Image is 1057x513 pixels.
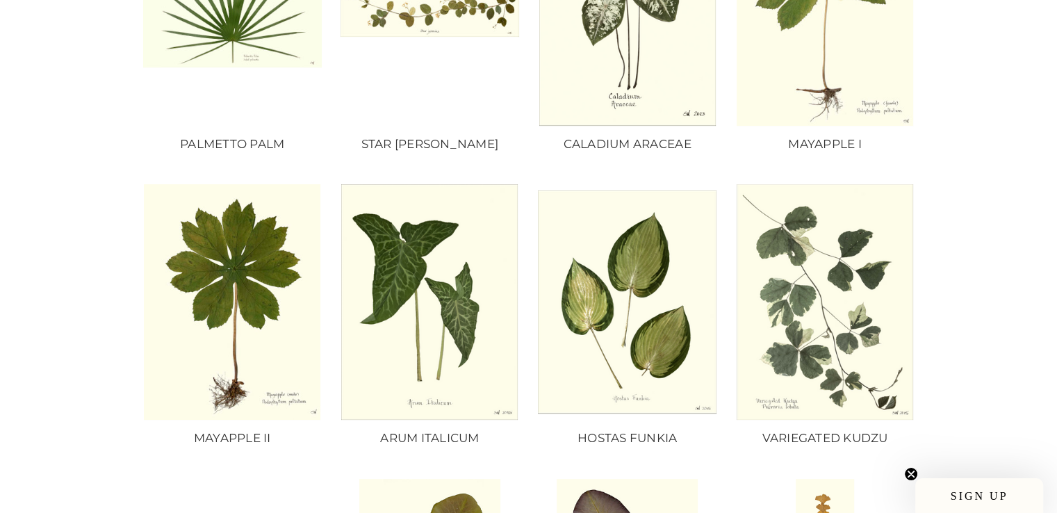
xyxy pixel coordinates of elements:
[538,190,716,414] img: Unframed
[141,430,324,448] a: MAYAPPLE II, Price range from $10.00 to $235.00
[341,184,519,420] a: ARUM ITALICUM, Price range from $10.00 to $235.00
[538,184,716,420] a: HOSTAS FUNKIA, Price range from $10.00 to $235.00
[338,136,521,154] a: STAR JASMINE II, Price range from $52.00 to $195.00
[536,136,719,154] a: CALADIUM ARACEAE, Price range from $10.00 to $235.00
[141,136,324,154] a: PALMETTO PALM, Price range from $10.00 to $235.00
[143,184,322,420] a: MAYAPPLE II, Price range from $10.00 to $235.00
[536,430,719,448] a: HOSTAS FUNKIA, Price range from $10.00 to $235.00
[733,136,916,154] a: MAYAPPLE I, Price range from $10.00 to $235.00
[735,184,914,420] img: Unframed
[735,184,914,420] a: VARIEGATED KUDZU, Price range from $10.00 to $235.00
[904,467,918,481] button: Close teaser
[143,184,322,420] img: Unframed
[733,430,916,448] a: VARIEGATED KUDZU, Price range from $10.00 to $235.00
[915,478,1043,513] div: SIGN UPClose teaser
[951,490,1008,502] span: SIGN UP
[338,430,521,448] a: ARUM ITALICUM, Price range from $10.00 to $235.00
[341,184,519,420] img: Unframed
